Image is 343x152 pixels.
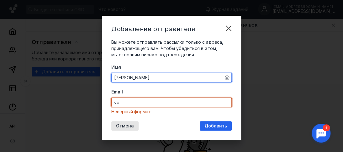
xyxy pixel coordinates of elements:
[204,123,227,129] span: Добавить
[116,123,134,129] span: Отмена
[200,121,232,131] button: Добавить
[111,109,232,115] div: Неверный формат
[112,73,231,82] textarea: [PERSON_NAME]
[111,121,139,131] button: Отмена
[111,64,121,70] span: Имя
[14,4,21,11] div: 1
[111,39,223,57] span: Вы можете отправлять рассылки только с адреса, принадлежащего вам. Чтобы убедиться в этом, мы отп...
[111,89,123,95] span: Email
[111,25,195,33] span: Добавление отправителя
